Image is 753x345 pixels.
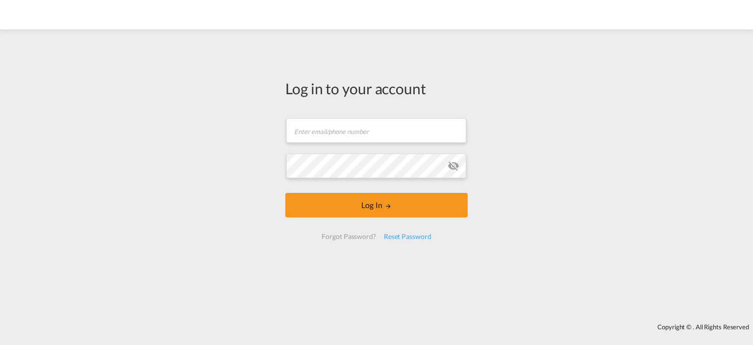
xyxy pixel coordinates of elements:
input: Enter email/phone number [286,118,466,143]
button: LOGIN [285,193,468,217]
md-icon: icon-eye-off [448,160,459,172]
div: Forgot Password? [318,228,379,245]
div: Log in to your account [285,78,468,99]
div: Reset Password [380,228,435,245]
